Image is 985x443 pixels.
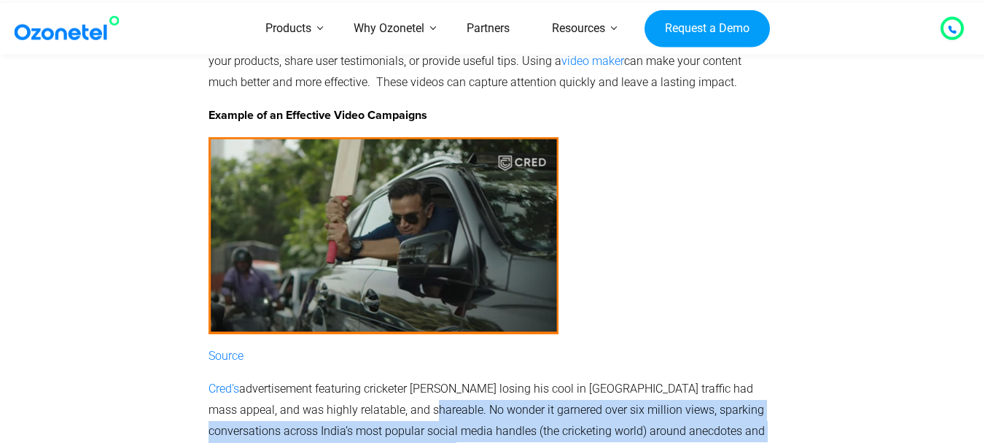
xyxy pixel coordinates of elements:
strong: Example of an Effective Video Campaigns [209,109,427,121]
a: Resources [531,3,626,55]
a: Cred’s [209,382,239,396]
a: Products [244,3,332,55]
a: video maker [561,54,624,68]
a: Why Ozonetel [332,3,445,55]
a: Request a Demo [645,9,769,47]
a: Partners [445,3,531,55]
a: Source [209,349,244,363]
